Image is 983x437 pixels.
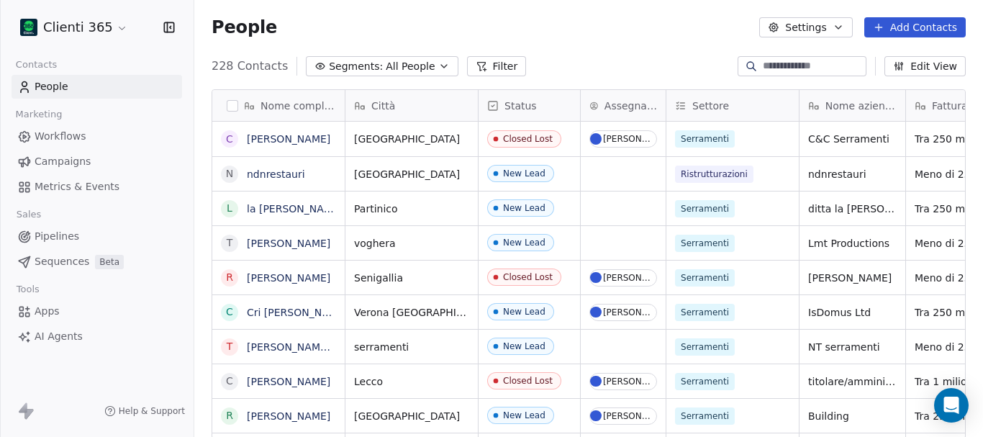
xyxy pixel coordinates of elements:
[12,175,182,199] a: Metrics & Events
[675,304,735,321] span: Serramenti
[212,90,345,121] div: Nome completo
[479,90,580,121] div: Status
[12,250,182,274] a: SequencesBeta
[675,269,735,287] span: Serramenti
[12,75,182,99] a: People
[503,134,553,144] div: Closed Lost
[759,17,852,37] button: Settings
[808,132,897,146] span: C&C Serramenti
[35,254,89,269] span: Sequences
[386,59,435,74] span: All People
[35,129,86,144] span: Workflows
[354,340,469,354] span: serramenti
[808,202,897,216] span: ditta la [PERSON_NAME]
[104,405,185,417] a: Help & Support
[354,236,469,251] span: voghera
[808,340,897,354] span: NT serramenti
[212,17,277,38] span: People
[247,307,348,318] a: Cri [PERSON_NAME]
[808,236,897,251] span: Lmt Productions
[329,59,383,74] span: Segments:
[247,272,330,284] a: [PERSON_NAME]
[247,341,364,353] a: [PERSON_NAME] Negro
[825,99,897,113] span: Nome azienda
[354,409,469,423] span: [GEOGRAPHIC_DATA]
[503,376,553,386] div: Closed Lost
[675,200,735,217] span: Serramenti
[675,407,735,425] span: Serramenti
[808,409,897,423] span: Building
[799,90,905,121] div: Nome azienda
[503,307,545,317] div: New Lead
[227,235,233,251] div: T
[503,272,553,282] div: Closed Lost
[226,408,233,423] div: R
[354,167,469,181] span: [GEOGRAPHIC_DATA]
[603,411,651,421] div: [PERSON_NAME]
[354,202,469,216] span: Partinico
[261,99,336,113] span: Nome completo
[354,305,469,320] span: Verona [GEOGRAPHIC_DATA] [GEOGRAPHIC_DATA] [GEOGRAPHIC_DATA] [GEOGRAPHIC_DATA]
[884,56,966,76] button: Edit View
[864,17,966,37] button: Add Contacts
[35,329,83,344] span: AI Agents
[10,204,47,225] span: Sales
[35,154,91,169] span: Campaigns
[603,134,651,144] div: [PERSON_NAME]
[12,150,182,174] a: Campaigns
[95,255,124,269] span: Beta
[503,203,545,213] div: New Lead
[675,338,735,356] span: Serramenti
[603,273,651,283] div: [PERSON_NAME]
[35,304,60,319] span: Apps
[808,305,897,320] span: IsDomus Ltd
[226,374,233,389] div: C
[675,166,753,183] span: Ristrutturazioni
[226,305,233,320] div: C
[35,79,68,94] span: People
[666,90,799,121] div: Settore
[247,203,343,215] a: la [PERSON_NAME]
[119,405,185,417] span: Help & Support
[675,130,735,148] span: Serramenti
[9,54,63,76] span: Contacts
[17,15,131,40] button: Clienti 365
[603,377,651,387] div: [PERSON_NAME]
[35,179,119,194] span: Metrics & Events
[10,279,45,300] span: Tools
[247,376,330,387] a: [PERSON_NAME]
[345,90,478,121] div: Città
[503,410,545,420] div: New Lead
[503,168,545,179] div: New Lead
[227,201,232,216] div: l
[603,307,651,317] div: [PERSON_NAME]
[354,374,469,389] span: Lecco
[12,125,182,148] a: Workflows
[227,339,233,354] div: T
[43,18,113,37] span: Clienti 365
[581,90,666,121] div: Assegnatario
[12,299,182,323] a: Apps
[371,99,395,113] span: Città
[12,225,182,248] a: Pipelines
[808,167,897,181] span: ndnrestauri
[226,132,233,147] div: C
[692,99,729,113] span: Settore
[35,229,79,244] span: Pipelines
[503,238,545,248] div: New Lead
[467,56,527,76] button: Filter
[503,341,545,351] div: New Lead
[226,270,233,285] div: R
[12,325,182,348] a: AI Agents
[934,388,969,423] div: Open Intercom Messenger
[247,168,305,180] a: ndnrestauri
[354,271,469,285] span: Senigallia
[354,132,469,146] span: [GEOGRAPHIC_DATA]
[247,238,330,249] a: [PERSON_NAME]
[604,99,657,113] span: Assegnatario
[226,166,233,181] div: n
[212,58,288,75] span: 228 Contacts
[247,133,330,145] a: [PERSON_NAME]
[20,19,37,36] img: clienti365-logo-quadrato-negativo.png
[675,235,735,252] span: Serramenti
